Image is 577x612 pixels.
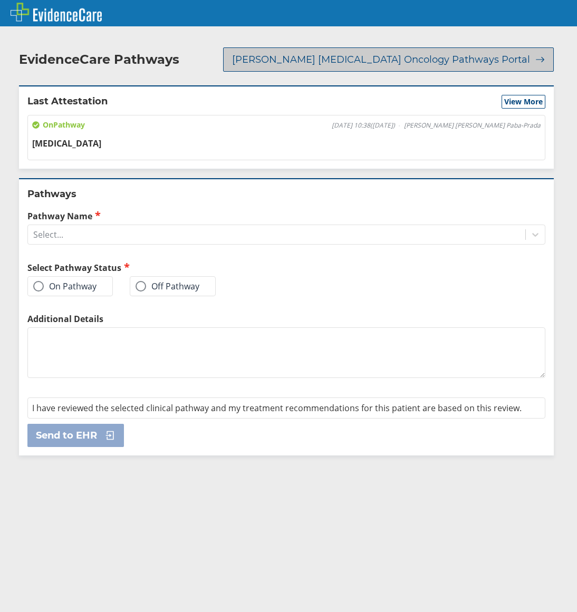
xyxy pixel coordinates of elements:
[27,95,108,109] h2: Last Attestation
[33,229,63,240] div: Select...
[223,47,554,72] button: [PERSON_NAME] [MEDICAL_DATA] Oncology Pathways Portal
[332,121,395,130] span: [DATE] 10:38 ( [DATE] )
[11,3,102,22] img: EvidenceCare
[27,424,124,447] button: Send to EHR
[404,121,541,130] span: [PERSON_NAME] [PERSON_NAME] Paba-Prada
[504,96,543,107] span: View More
[36,429,97,442] span: Send to EHR
[27,210,545,222] label: Pathway Name
[32,138,101,149] span: [MEDICAL_DATA]
[32,402,522,414] span: I have reviewed the selected clinical pathway and my treatment recommendations for this patient a...
[27,188,545,200] h2: Pathways
[27,261,282,274] h2: Select Pathway Status
[27,313,545,325] label: Additional Details
[33,281,97,292] label: On Pathway
[136,281,199,292] label: Off Pathway
[232,53,530,66] span: [PERSON_NAME] [MEDICAL_DATA] Oncology Pathways Portal
[32,120,85,130] span: On Pathway
[19,52,179,67] h2: EvidenceCare Pathways
[502,95,545,109] button: View More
